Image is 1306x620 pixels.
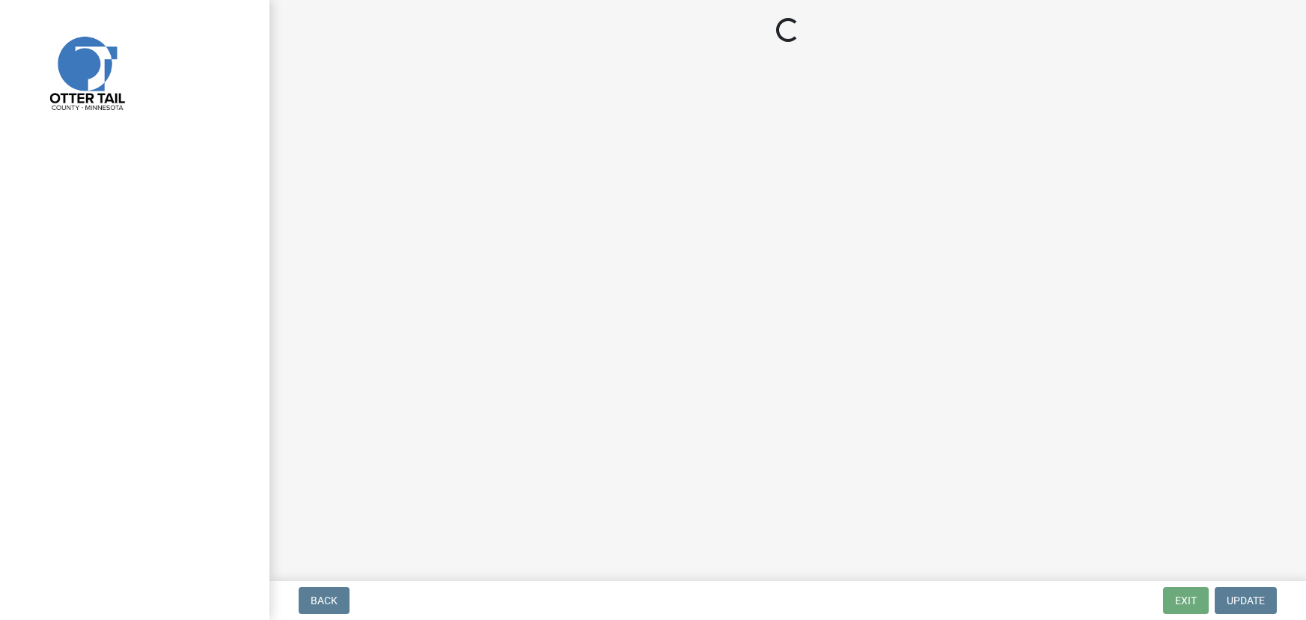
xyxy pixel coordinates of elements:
span: Back [311,595,338,607]
button: Back [299,587,350,614]
span: Update [1227,595,1265,607]
img: Otter Tail County, Minnesota [30,16,142,128]
button: Exit [1163,587,1209,614]
button: Update [1215,587,1277,614]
